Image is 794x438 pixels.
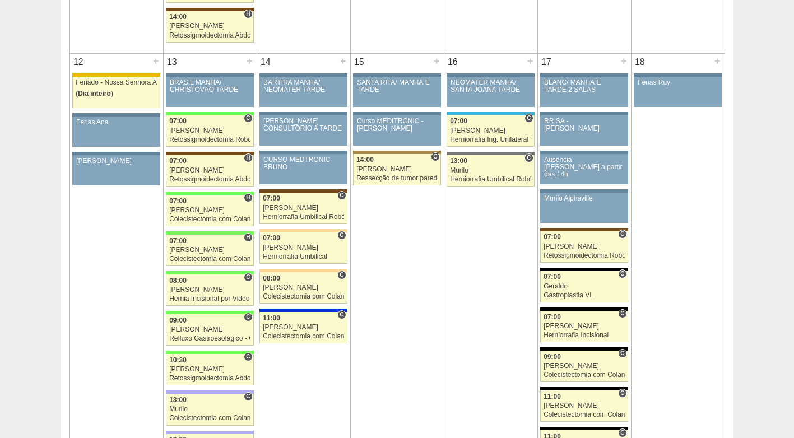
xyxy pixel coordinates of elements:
div: + [432,54,442,68]
div: Key: Blanc [540,268,628,271]
span: Consultório [618,428,626,437]
span: Consultório [618,389,626,398]
span: 13:00 [450,157,467,165]
div: Herniorrafia Umbilical Robótica [263,213,344,221]
span: 11:00 [544,393,561,400]
span: 07:00 [544,273,561,281]
div: Hernia Incisional por Video [169,295,250,302]
div: Key: Bartira [259,269,347,272]
div: [PERSON_NAME] [263,324,344,331]
div: Key: Feriado [72,73,160,77]
div: [PERSON_NAME] [263,204,344,212]
div: Key: Christóvão da Gama [166,390,253,394]
div: Geraldo [544,283,625,290]
div: + [713,54,722,68]
div: Key: Blanc [540,427,628,430]
div: [PERSON_NAME] [544,362,625,370]
div: [PERSON_NAME] [169,167,250,174]
div: NEOMATER MANHÃ/ SANTA JOANA TARDE [451,79,531,94]
div: Retossigmoidectomia Abdominal VL [169,176,250,183]
div: Key: Brasil [166,192,253,195]
div: BRASIL MANHÃ/ CHRISTOVÃO TARDE [170,79,250,94]
div: Herniorrafia Incisional [544,332,625,339]
div: Key: Blanc [540,387,628,390]
span: 09:00 [544,353,561,361]
a: C 08:00 [PERSON_NAME] Colecistectomia com Colangiografia VL [259,272,347,304]
span: 07:00 [544,313,561,321]
div: Key: Aviso [259,151,347,154]
a: Murilo Alphaville [540,193,628,223]
div: Key: Aviso [259,73,347,77]
a: Férias Ruy [634,77,721,107]
div: Retossigmoidectomia Robótica [544,252,625,259]
span: 14:00 [169,13,187,21]
div: 15 [351,54,368,71]
span: 14:00 [356,156,374,164]
span: 09:00 [169,316,187,324]
div: [PERSON_NAME] [263,284,344,291]
div: Key: Brasil [166,271,253,274]
div: Key: Aviso [540,112,628,115]
div: Key: Aviso [166,73,253,77]
div: + [151,54,161,68]
span: Consultório [337,271,346,279]
div: Key: Brasil [166,351,253,354]
div: Key: Aviso [540,151,628,154]
a: [PERSON_NAME] [72,155,160,185]
div: 13 [164,54,181,71]
div: Férias Ruy [638,79,718,86]
span: Consultório [337,191,346,200]
a: [PERSON_NAME] CONSULTÓRIO A TARDE [259,115,347,146]
div: Key: Bartira [259,229,347,232]
div: Refluxo Gastroesofágico - Cirurgia VL [169,335,250,342]
div: Ressecção de tumor parede abdominal pélvica [356,175,438,182]
a: C 07:00 [PERSON_NAME] Retossigmoidectomia Robótica [166,115,253,147]
div: [PERSON_NAME] [169,22,250,30]
a: BLANC/ MANHÃ E TARDE 2 SALAS [540,77,628,107]
div: Colecistectomia com Colangiografia VL [544,371,625,379]
span: Consultório [618,230,626,239]
div: [PERSON_NAME] CONSULTÓRIO A TARDE [263,118,343,132]
div: Murilo [450,167,531,174]
a: BARTIRA MANHÃ/ NEOMATER TARDE [259,77,347,107]
span: Hospital [244,10,252,18]
div: Herniorrafia Umbilical Robótica [450,176,531,183]
div: Key: Aviso [72,113,160,117]
a: C 11:00 [PERSON_NAME] Colecistectomia com Colangiografia VL [540,390,628,422]
div: Key: Brasil [166,112,253,115]
a: C 07:00 [PERSON_NAME] Herniorrafia Umbilical Robótica [259,193,347,224]
span: Hospital [244,153,252,162]
div: Key: Blanc [540,347,628,351]
div: Key: Aviso [634,73,721,77]
a: Curso MEDITRONIC - [PERSON_NAME] [353,115,440,146]
div: [PERSON_NAME] [263,244,344,251]
a: C 07:00 [PERSON_NAME] Herniorrafia Ing. Unilateral VL [447,115,534,147]
a: NEOMATER MANHÃ/ SANTA JOANA TARDE [447,77,534,107]
div: Retossigmoidectomia Abdominal [169,375,250,382]
div: Key: Santa Joana [540,228,628,231]
div: Gastroplastia VL [544,292,625,299]
a: H 07:00 [PERSON_NAME] Colecistectomia com Colangiografia VL [166,235,253,266]
div: + [619,54,629,68]
span: 07:00 [169,197,187,205]
div: Key: Brasil [166,231,253,235]
div: [PERSON_NAME] [169,366,250,373]
a: C 09:00 [PERSON_NAME] Refluxo Gastroesofágico - Cirurgia VL [166,314,253,346]
div: 17 [538,54,555,71]
div: Key: Aviso [447,73,534,77]
div: Colecistectomia com Colangiografia VL [263,293,344,300]
a: C 11:00 [PERSON_NAME] Colecistectomia com Colangiografia VL [259,312,347,343]
div: Key: Oswaldo Cruz Paulista [353,151,440,154]
a: Ausência [PERSON_NAME] a partir das 14h [540,154,628,184]
div: Curso MEDITRONIC - [PERSON_NAME] [357,118,437,132]
div: [PERSON_NAME] [169,286,250,293]
div: [PERSON_NAME] [169,127,250,134]
div: 14 [257,54,275,71]
div: Key: São Luiz - Itaim [259,309,347,312]
span: Consultório [244,392,252,401]
div: Key: Aviso [353,73,440,77]
div: Key: Aviso [353,112,440,115]
a: C 07:00 Geraldo Gastroplastia VL [540,271,628,302]
span: Consultório [337,310,346,319]
span: Hospital [244,193,252,202]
